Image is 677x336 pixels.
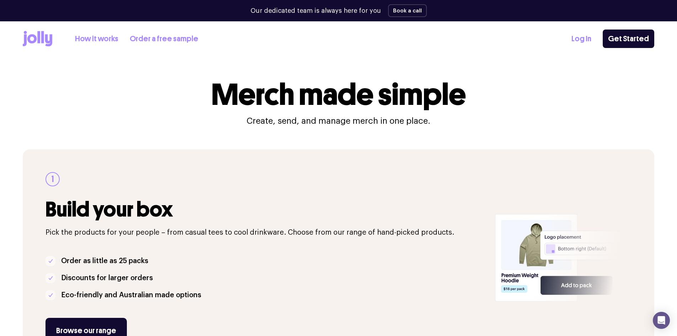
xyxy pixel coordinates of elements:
[388,4,427,17] button: Book a call
[603,30,654,48] a: Get Started
[251,6,381,16] p: Our dedicated team is always here for you
[45,172,60,186] div: 1
[571,33,591,45] a: Log In
[45,198,487,221] h3: Build your box
[75,33,118,45] a: How it works
[45,227,487,238] p: Pick the products for your people – from casual tees to cool drinkware. Choose from our range of ...
[130,33,198,45] a: Order a free sample
[211,80,466,110] h1: Merch made simple
[61,255,148,267] p: Order as little as 25 packs
[653,312,670,329] div: Open Intercom Messenger
[247,115,430,127] p: Create, send, and manage merch in one place.
[61,272,153,284] p: Discounts for larger orders
[61,289,201,301] p: Eco-friendly and Australian made options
